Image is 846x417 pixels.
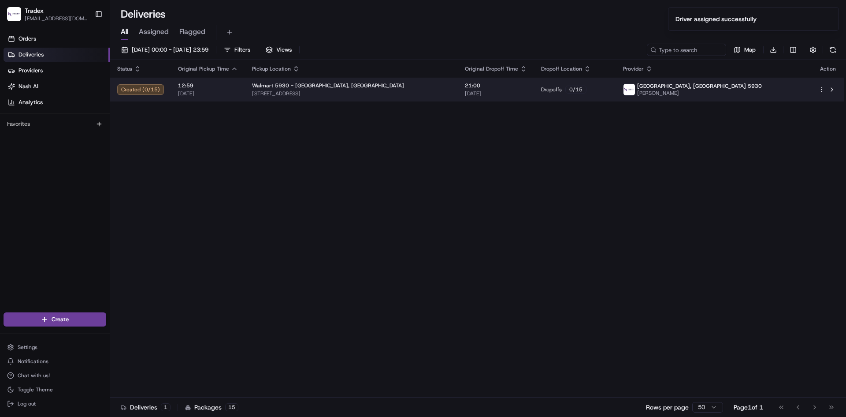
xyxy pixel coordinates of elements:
p: Rows per page [646,403,689,412]
div: 📗 [9,129,16,136]
a: Analytics [4,95,110,109]
button: [DATE] 00:00 - [DATE] 23:59 [117,44,212,56]
span: Original Pickup Time [178,65,229,72]
div: 💻 [74,129,82,136]
button: Tradex [25,6,44,15]
button: [EMAIL_ADDRESS][DOMAIN_NAME] [25,15,88,22]
a: Providers [4,64,110,78]
a: Deliveries [4,48,110,62]
span: Knowledge Base [18,128,67,137]
button: Views [262,44,296,56]
div: Favorites [4,117,106,131]
span: Notifications [18,358,48,365]
div: We're available if you need us! [30,93,111,100]
input: Type to search [647,44,726,56]
span: Dropoff Location [541,65,582,72]
div: Packages [185,403,238,412]
div: Start new chat [30,84,145,93]
button: Map [730,44,760,56]
span: 21:00 [465,82,527,89]
div: 0 / 15 [565,86,586,94]
span: All [121,26,128,37]
span: Map [744,46,756,54]
button: Toggle Theme [4,383,106,396]
span: Deliveries [19,51,44,59]
span: [GEOGRAPHIC_DATA], [GEOGRAPHIC_DATA] 5930 [637,83,762,90]
button: Notifications [4,355,106,368]
span: 12:59 [178,82,238,89]
span: Toggle Theme [18,386,53,393]
button: Log out [4,398,106,410]
span: Flagged [179,26,205,37]
button: Create [4,312,106,327]
span: Create [52,316,69,323]
span: Pickup Location [252,65,291,72]
img: 1679586894394 [623,84,635,95]
span: Original Dropoff Time [465,65,518,72]
h1: Deliveries [121,7,166,21]
button: Refresh [827,44,839,56]
div: Driver assigned successfully [675,15,757,23]
img: Tradex [7,7,21,21]
a: Nash AI [4,79,110,94]
span: Log out [18,400,36,407]
a: 💻API Documentation [71,124,145,140]
span: API Documentation [83,128,141,137]
span: Assigned [139,26,169,37]
img: Nash [9,9,26,26]
div: 15 [225,403,238,411]
span: Views [276,46,292,54]
span: Pylon [88,150,107,156]
span: Provider [623,65,644,72]
span: Walmart 5930 - [GEOGRAPHIC_DATA], [GEOGRAPHIC_DATA] [252,82,404,89]
button: Chat with us! [4,369,106,382]
span: [DATE] [465,90,527,97]
a: 📗Knowledge Base [5,124,71,140]
span: [PERSON_NAME] [637,90,762,97]
span: Filters [234,46,250,54]
img: 1736555255976-a54dd68f-1ca7-489b-9aae-adbdc363a1c4 [9,84,25,100]
div: Action [819,65,837,72]
span: Dropoffs [541,86,562,93]
span: Status [117,65,132,72]
span: Analytics [19,98,43,106]
button: Filters [220,44,254,56]
span: [DATE] 00:00 - [DATE] 23:59 [132,46,208,54]
input: Clear [23,57,145,66]
span: Chat with us! [18,372,50,379]
span: Settings [18,344,37,351]
button: Settings [4,341,106,353]
span: [DATE] [178,90,238,97]
a: Powered byPylon [62,149,107,156]
button: Start new chat [150,87,160,98]
p: Welcome 👋 [9,35,160,49]
span: [STREET_ADDRESS] [252,90,451,97]
span: Orders [19,35,36,43]
button: TradexTradex[EMAIL_ADDRESS][DOMAIN_NAME] [4,4,91,25]
span: Providers [19,67,43,75]
span: Nash AI [19,83,38,90]
div: 1 [161,403,171,411]
div: Page 1 of 1 [734,403,763,412]
div: Deliveries [121,403,171,412]
a: Orders [4,32,110,46]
